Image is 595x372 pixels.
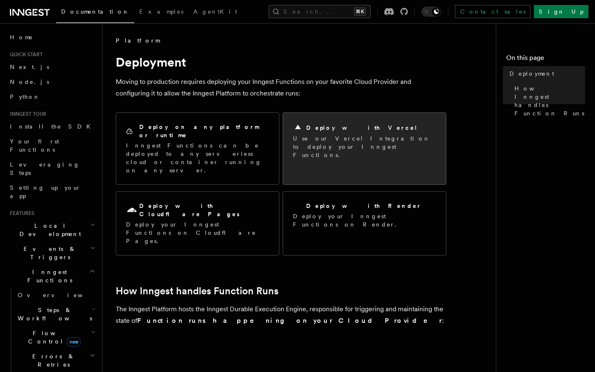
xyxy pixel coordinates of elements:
[116,303,446,327] p: The Inngest Platform hosts the Inngest Durable Execution Engine, responsible for triggering and m...
[421,7,441,17] button: Toggle dark mode
[7,222,90,238] span: Local Development
[10,138,59,153] span: Your first Functions
[134,2,188,22] a: Examples
[269,5,371,18] button: Search...⌘K
[56,2,134,23] a: Documentation
[67,337,81,346] span: new
[10,33,33,41] span: Home
[283,191,446,255] a: Deploy with RenderDeploy your Inngest Functions on Render.
[354,7,366,16] kbd: ⌘K
[306,202,421,210] h2: Deploy with Render
[14,329,91,346] span: Flow Control
[7,30,97,45] a: Home
[10,79,49,85] span: Node.js
[7,134,97,157] a: Your first Functions
[126,220,269,245] p: Deploy your Inngest Functions on Cloudflare Pages.
[116,112,279,185] a: Deploy on any platform or runtimeInngest Functions can be deployed to any serverless cloud or con...
[61,8,129,15] span: Documentation
[514,84,585,117] span: How Inngest handles Function Runs
[14,349,97,372] button: Errors & Retries
[7,241,97,265] button: Events & Triggers
[139,123,269,139] h2: Deploy on any platform or runtime
[14,352,90,369] span: Errors & Retries
[10,123,95,130] span: Install the SDK
[10,184,81,199] span: Setting up your app
[7,74,97,89] a: Node.js
[7,89,97,104] a: Python
[7,210,34,217] span: Features
[116,191,279,255] a: Deploy with Cloudflare PagesDeploy your Inngest Functions on Cloudflare Pages.
[126,205,138,216] svg: Cloudflare
[7,218,97,241] button: Local Development
[511,81,585,121] a: How Inngest handles Function Runs
[10,64,49,70] span: Next.js
[193,8,237,15] span: AgentKit
[7,111,46,117] span: Inngest tour
[306,124,418,132] h2: Deploy with Vercel
[509,69,554,78] span: Deployment
[126,141,269,174] p: Inngest Functions can be deployed to any serverless cloud or container running on any server.
[116,36,159,45] span: Platform
[7,245,90,261] span: Events & Triggers
[18,292,103,298] span: Overview
[139,202,269,218] h2: Deploy with Cloudflare Pages
[7,60,97,74] a: Next.js
[10,161,80,176] span: Leveraging Steps
[7,157,97,180] a: Leveraging Steps
[14,326,97,349] button: Flow Controlnew
[293,212,436,229] p: Deploy your Inngest Functions on Render.
[506,66,585,81] a: Deployment
[137,317,442,324] strong: Function runs happening on your Cloud Provider
[534,5,588,18] a: Sign Up
[116,55,446,69] h1: Deployment
[188,2,242,22] a: AgentKit
[7,51,43,58] span: Quick start
[14,303,97,326] button: Steps & Workflows
[506,53,585,66] h4: On this page
[7,268,89,284] span: Inngest Functions
[7,119,97,134] a: Install the SDK
[10,93,40,100] span: Python
[116,285,278,297] a: How Inngest handles Function Runs
[14,306,92,322] span: Steps & Workflows
[7,265,97,288] button: Inngest Functions
[455,5,531,18] a: Contact sales
[293,134,436,159] p: Use our Vercel Integration to deploy your Inngest Functions.
[283,112,446,185] a: Deploy with VercelUse our Vercel Integration to deploy your Inngest Functions.
[116,76,446,99] p: Moving to production requires deploying your Inngest Functions on your favorite Cloud Provider an...
[139,8,183,15] span: Examples
[7,180,97,203] a: Setting up your app
[14,288,97,303] a: Overview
